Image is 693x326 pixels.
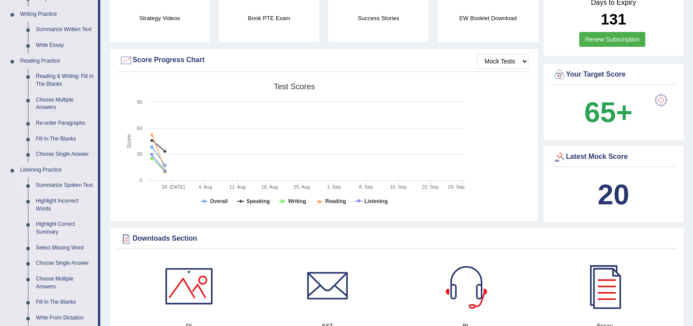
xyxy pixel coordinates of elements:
tspan: 15. Sep [390,184,406,189]
h4: Book PTE Exam [219,14,319,23]
a: Choose Single Answer [32,256,98,271]
a: Write Essay [32,38,98,53]
tspan: Score [126,134,132,148]
a: Listening Practice [16,162,98,178]
a: Writing Practice [16,7,98,22]
div: Downloads Section [119,232,674,245]
b: 20 [598,179,629,210]
tspan: Reading [325,198,346,204]
text: 90 [137,99,142,105]
a: Fill In The Blanks [32,131,98,147]
a: Choose Multiple Answers [32,271,98,294]
tspan: 22. Sep [422,184,439,189]
a: Reading & Writing: Fill In The Blanks [32,69,98,92]
b: 65+ [584,96,633,128]
h4: Success Stories [328,14,429,23]
a: Fill In The Blanks [32,294,98,310]
div: Your Target Score [553,68,675,81]
a: Summarize Written Text [32,22,98,38]
tspan: Speaking [246,198,269,204]
tspan: Listening [364,198,388,204]
div: Latest Mock Score [553,151,675,164]
tspan: 1. Sep [327,184,341,189]
tspan: Test scores [274,82,315,91]
tspan: 8. Sep [359,184,373,189]
text: 0 [140,178,142,183]
b: 131 [601,11,626,28]
a: Highlight Incorrect Words [32,193,98,217]
a: Re-order Paragraphs [32,116,98,131]
tspan: Writing [288,198,306,204]
a: Renew Subscription [579,32,645,47]
h4: Strategy Videos [109,14,210,23]
a: Reading Practice [16,53,98,69]
text: 30 [137,151,142,157]
a: Select Missing Word [32,240,98,256]
a: Choose Multiple Answers [32,92,98,116]
tspan: 11. Aug [229,184,245,189]
text: 60 [137,126,142,131]
a: Summarize Spoken Text [32,178,98,193]
div: Score Progress Chart [119,54,528,67]
tspan: 28. [DATE] [161,184,185,189]
tspan: 25. Aug [294,184,310,189]
a: Write From Dictation [32,310,98,326]
tspan: 29. Sep [448,184,465,189]
tspan: 18. Aug [262,184,278,189]
tspan: 4. Aug [199,184,212,189]
tspan: Overall [210,198,228,204]
h4: EW Booklet Download [437,14,538,23]
a: Choose Single Answer [32,147,98,162]
a: Highlight Correct Summary [32,217,98,240]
